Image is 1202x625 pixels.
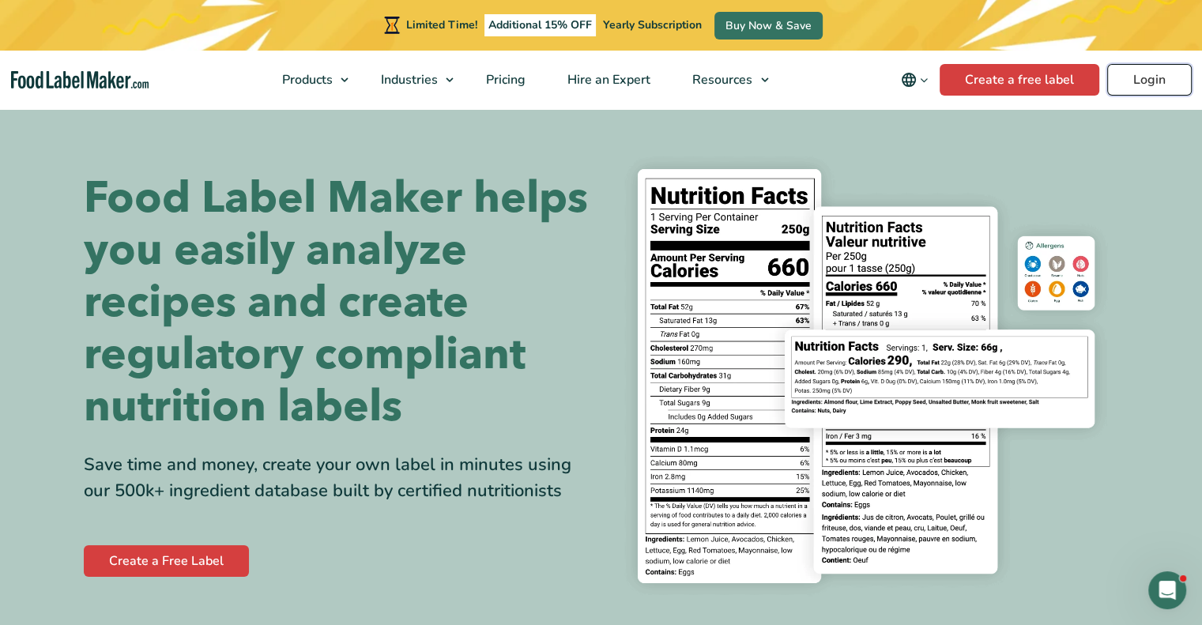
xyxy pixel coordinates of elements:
[688,71,754,88] span: Resources
[1148,571,1186,609] iframe: Intercom live chat
[563,71,652,88] span: Hire an Expert
[262,51,356,109] a: Products
[376,71,439,88] span: Industries
[484,14,596,36] span: Additional 15% OFF
[890,64,940,96] button: Change language
[406,17,477,32] span: Limited Time!
[603,17,702,32] span: Yearly Subscription
[84,172,590,433] h1: Food Label Maker helps you easily analyze recipes and create regulatory compliant nutrition labels
[672,51,776,109] a: Resources
[547,51,668,109] a: Hire an Expert
[481,71,527,88] span: Pricing
[84,452,590,504] div: Save time and money, create your own label in minutes using our 500k+ ingredient database built b...
[940,64,1099,96] a: Create a free label
[11,71,149,89] a: Food Label Maker homepage
[714,12,823,40] a: Buy Now & Save
[1107,64,1192,96] a: Login
[277,71,334,88] span: Products
[360,51,462,109] a: Industries
[84,545,249,577] a: Create a Free Label
[465,51,543,109] a: Pricing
